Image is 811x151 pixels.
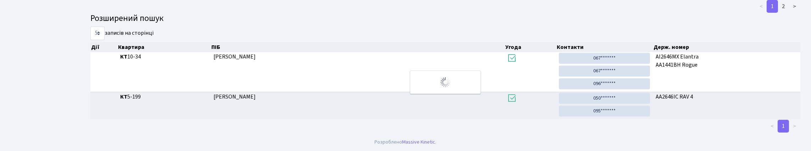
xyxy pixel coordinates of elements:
th: Дії [90,42,117,52]
b: КТ [120,53,127,61]
a: Massive Kinetic [402,138,435,146]
span: AA2646IC RAV 4 [656,93,798,101]
h4: Розширений пошук [90,13,800,24]
a: 1 [778,120,789,133]
div: Розроблено . [375,138,437,146]
th: Угода [505,42,556,52]
span: [PERSON_NAME] [213,53,256,61]
b: КТ [120,93,127,101]
span: 5-199 [120,93,208,101]
th: Держ. номер [653,42,801,52]
th: ПІБ [211,42,505,52]
span: AI2646MX Elantra АА1441ВН Rogue [656,53,798,69]
label: записів на сторінці [90,27,154,40]
select: записів на сторінці [90,27,105,40]
th: Контакти [556,42,653,52]
span: 10-34 [120,53,208,61]
th: Квартира [117,42,211,52]
img: Обробка... [440,77,451,88]
span: [PERSON_NAME] [213,93,256,101]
